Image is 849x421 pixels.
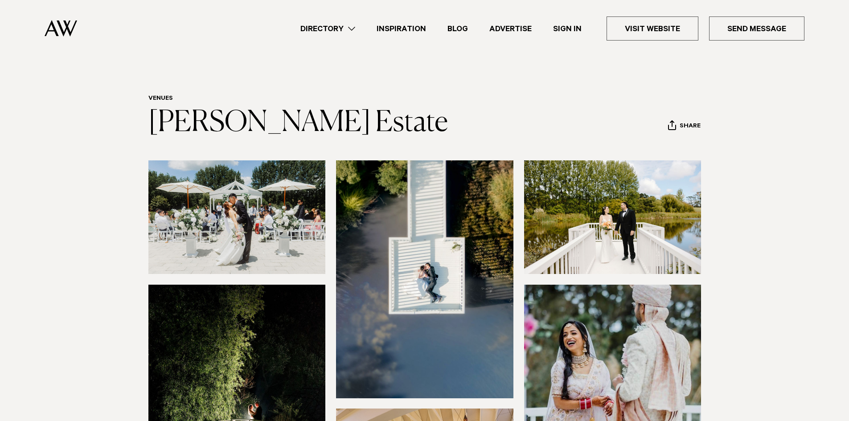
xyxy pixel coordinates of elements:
a: Sign In [542,23,592,35]
img: Auckland Weddings Logo [45,20,77,37]
a: Send Message [709,16,804,41]
a: Directory [290,23,366,35]
a: Visit Website [607,16,698,41]
button: Share [668,120,701,133]
img: lakeside wedding venue auckland [524,160,701,274]
span: Share [680,123,701,131]
a: Venues [148,95,173,102]
a: Inspiration [366,23,437,35]
a: Blog [437,23,479,35]
a: Advertise [479,23,542,35]
img: wedding couple abel estate [148,160,326,274]
a: [PERSON_NAME] Estate [148,109,448,137]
